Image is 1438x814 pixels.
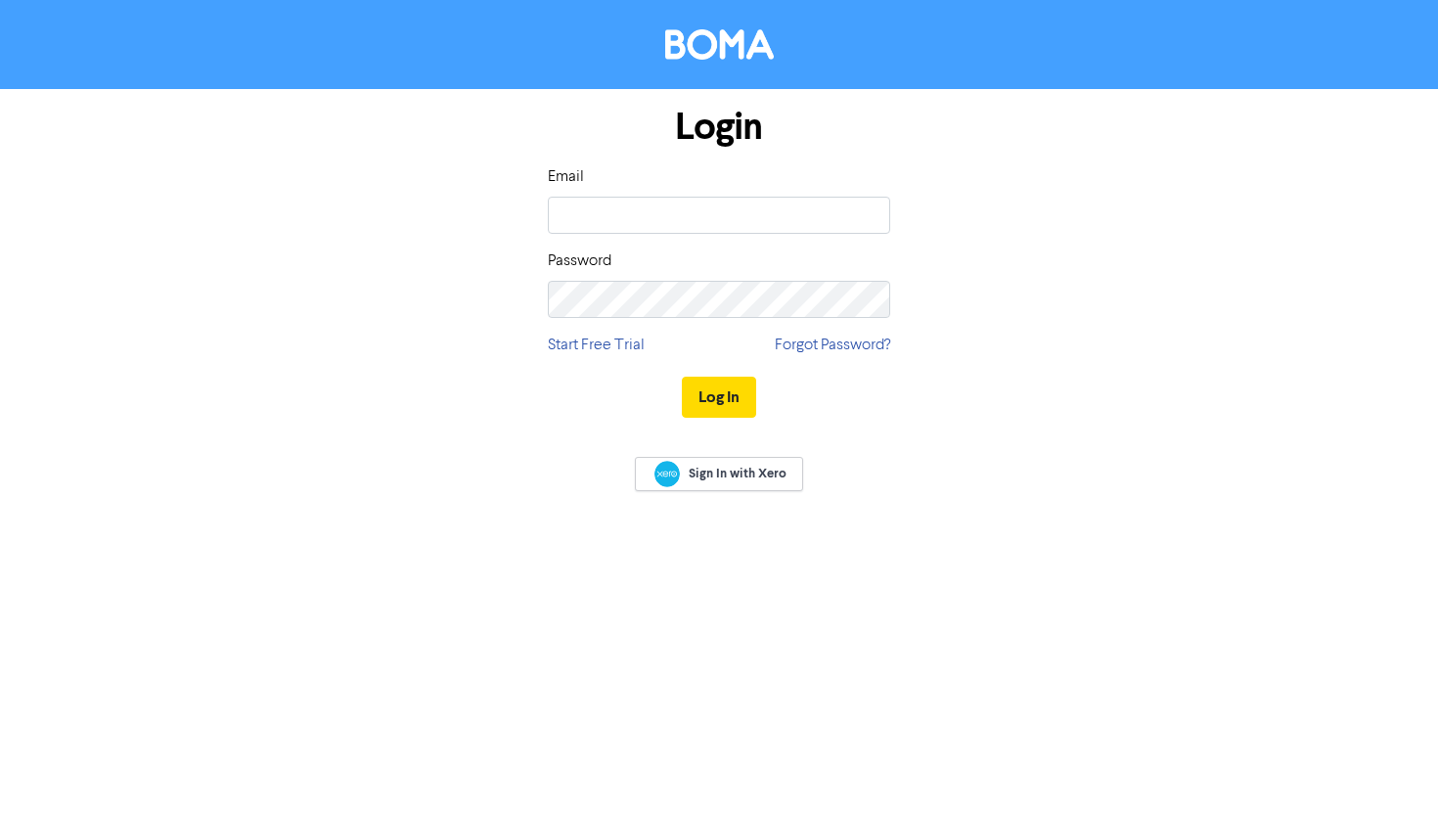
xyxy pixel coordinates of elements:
[548,249,611,273] label: Password
[654,461,680,487] img: Xero logo
[775,334,890,357] a: Forgot Password?
[548,165,584,189] label: Email
[548,334,645,357] a: Start Free Trial
[665,29,774,60] img: BOMA Logo
[635,457,803,491] a: Sign In with Xero
[689,465,786,482] span: Sign In with Xero
[548,105,890,150] h1: Login
[682,377,756,418] button: Log In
